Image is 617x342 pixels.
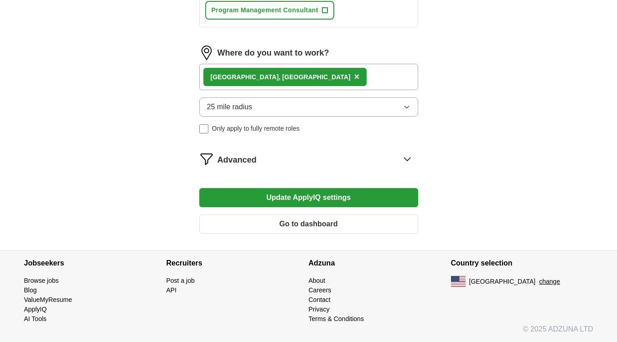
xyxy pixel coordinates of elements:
[211,72,351,82] div: [GEOGRAPHIC_DATA], [GEOGRAPHIC_DATA]
[24,286,37,294] a: Blog
[309,306,330,313] a: Privacy
[166,286,177,294] a: API
[166,277,195,284] a: Post a job
[199,46,214,60] img: location.png
[309,296,331,303] a: Contact
[469,277,536,286] span: [GEOGRAPHIC_DATA]
[212,124,300,133] span: Only apply to fully remote roles
[199,214,418,234] button: Go to dashboard
[218,47,329,59] label: Where do you want to work?
[205,1,334,20] button: Program Management Consultant
[207,102,253,112] span: 25 mile radius
[24,306,47,313] a: ApplyIQ
[199,97,418,117] button: 25 mile radius
[199,188,418,207] button: Update ApplyIQ settings
[309,277,326,284] a: About
[354,70,359,84] button: ×
[24,296,73,303] a: ValueMyResume
[451,250,593,276] h4: Country selection
[24,277,59,284] a: Browse jobs
[451,276,466,287] img: US flag
[212,5,318,15] span: Program Management Consultant
[539,277,560,286] button: change
[24,315,47,322] a: AI Tools
[17,324,601,342] div: © 2025 ADZUNA LTD
[218,154,257,166] span: Advanced
[199,152,214,166] img: filter
[354,71,359,82] span: ×
[309,286,332,294] a: Careers
[309,315,364,322] a: Terms & Conditions
[199,124,208,133] input: Only apply to fully remote roles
